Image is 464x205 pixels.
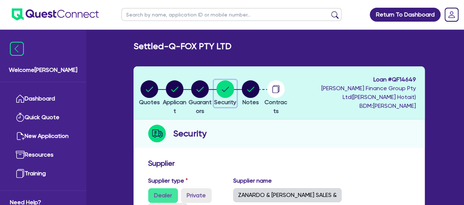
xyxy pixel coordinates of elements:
span: Welcome [PERSON_NAME] [9,66,77,74]
h2: Security [173,127,207,140]
label: Supplier name [233,176,272,185]
button: Notes [241,80,260,107]
label: Private [181,188,212,203]
a: Return To Dashboard [370,8,441,22]
h3: Supplier [148,159,410,168]
span: Contracts [264,99,287,114]
button: Guarantors [187,80,213,116]
a: Training [10,164,76,183]
button: Security [214,80,237,107]
img: resources [16,150,25,159]
input: Search by name, application ID or mobile number... [121,8,341,21]
h2: Settled - Q-FOX PTY LTD [134,41,231,52]
a: Dashboard [10,89,76,108]
img: step-icon [148,125,166,142]
img: quest-connect-logo-blue [12,8,99,21]
span: Quotes [139,99,160,106]
span: [PERSON_NAME] Finance Group Pty Ltd ( [PERSON_NAME] Hotait ) [321,85,416,100]
img: training [16,169,25,178]
button: Quotes [139,80,160,107]
button: Applicant [162,80,187,116]
button: Contracts [263,80,289,116]
span: Guarantors [189,99,212,114]
label: Supplier type [148,176,188,185]
img: new-application [16,132,25,140]
span: Loan # QF14649 [291,75,416,84]
a: Resources [10,146,76,164]
label: Dealer [148,188,178,203]
span: Applicant [163,99,186,114]
a: Quick Quote [10,108,76,127]
a: Dropdown toggle [442,5,461,24]
span: BDM: [PERSON_NAME] [291,102,416,110]
img: quick-quote [16,113,25,122]
img: icon-menu-close [10,42,24,56]
span: Notes [242,99,259,106]
a: New Application [10,127,76,146]
span: Security [214,99,236,106]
